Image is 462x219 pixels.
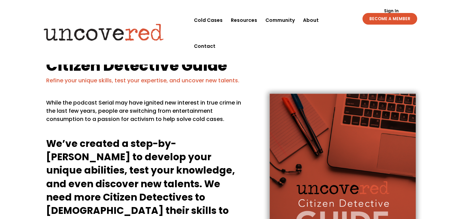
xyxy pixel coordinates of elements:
[362,13,417,25] a: BECOME A MEMBER
[265,7,295,33] a: Community
[194,7,223,33] a: Cold Cases
[380,9,402,13] a: Sign In
[231,7,257,33] a: Resources
[46,77,416,85] p: Refine your unique skills, test your expertise, and uncover new talents.
[46,99,247,129] p: While the podcast Serial may have ignited new interest in true crime in the last few years, peopl...
[46,58,416,77] h1: Citizen Detective Guide
[303,7,319,33] a: About
[194,33,215,59] a: Contact
[38,19,170,45] img: Uncovered logo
